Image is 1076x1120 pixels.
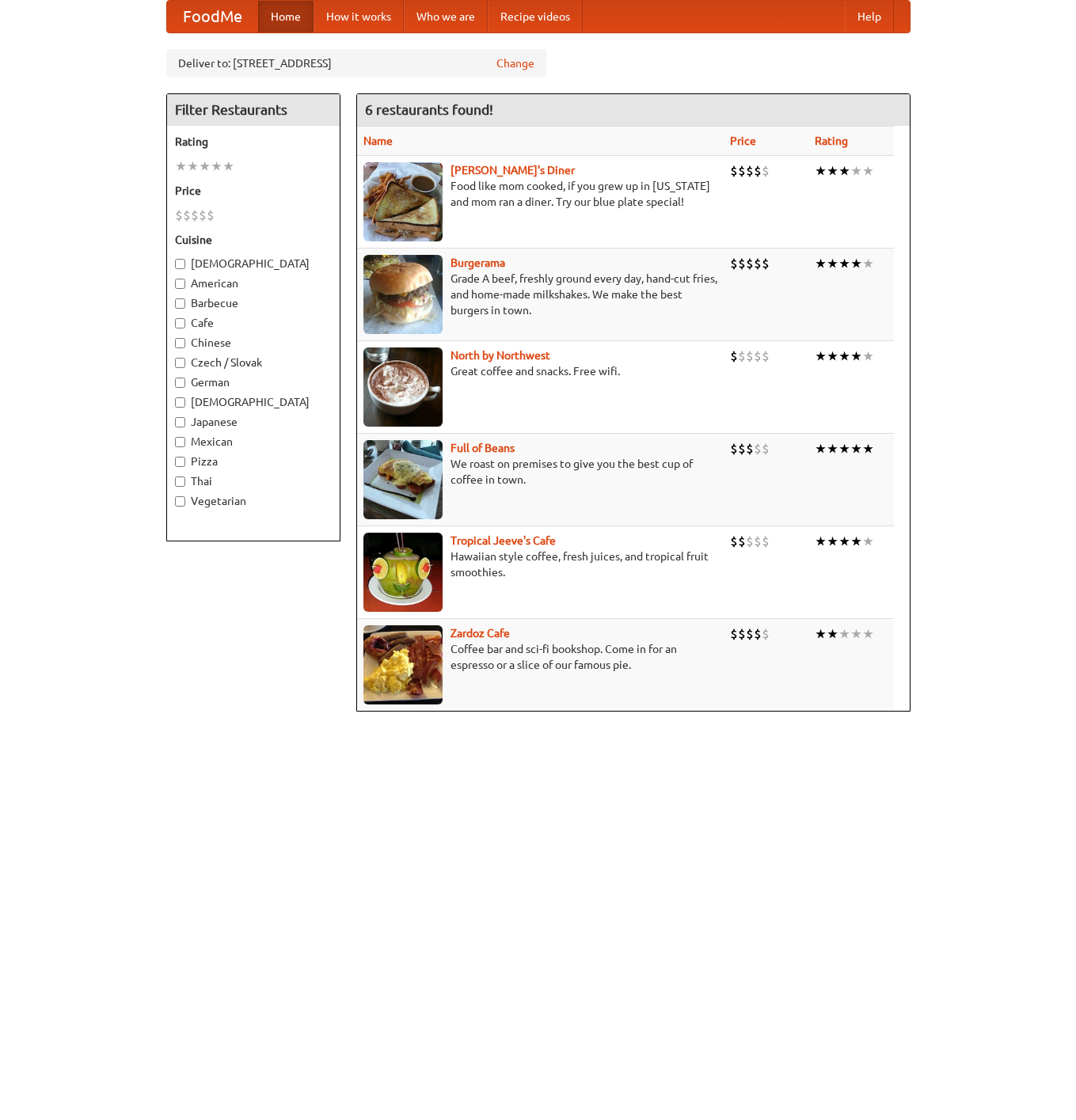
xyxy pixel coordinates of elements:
[451,349,550,362] a: North by Northwest
[175,473,332,489] label: Thai
[175,476,185,487] input: Thai
[363,135,393,147] a: Name
[730,255,738,272] li: $
[258,1,314,32] a: Home
[222,158,234,175] li: ★
[175,298,185,309] input: Barbecue
[850,255,862,272] li: ★
[175,275,332,291] label: American
[838,625,850,643] li: ★
[754,533,762,550] li: $
[815,533,827,550] li: ★
[827,440,838,457] li: ★
[730,347,738,365] li: $
[175,279,185,289] input: American
[207,207,215,224] li: $
[175,256,332,271] label: [DEMOGRAPHIC_DATA]
[746,625,754,643] li: $
[175,134,332,150] h5: Rating
[850,533,862,550] li: ★
[815,162,827,180] li: ★
[363,625,443,704] img: zardoz.jpg
[363,533,443,612] img: jeeves.jpg
[451,627,510,640] a: Zardoz Cafe
[762,440,770,457] li: $
[754,255,762,272] li: $
[862,162,874,180] li: ★
[754,440,762,457] li: $
[738,625,746,643] li: $
[451,256,505,269] a: Burgerama
[175,417,185,427] input: Japanese
[730,440,738,457] li: $
[746,440,754,457] li: $
[363,440,443,519] img: beans.jpg
[746,347,754,365] li: $
[167,94,340,126] h4: Filter Restaurants
[754,162,762,180] li: $
[730,162,738,180] li: $
[827,533,838,550] li: ★
[363,347,443,427] img: north.jpg
[850,625,862,643] li: ★
[730,135,756,147] a: Price
[314,1,404,32] a: How it works
[167,1,258,32] a: FoodMe
[363,363,717,379] p: Great coffee and snacks. Free wifi.
[365,102,493,117] ng-pluralize: 6 restaurants found!
[451,164,575,177] a: [PERSON_NAME]'s Diner
[815,135,848,147] a: Rating
[762,255,770,272] li: $
[862,440,874,457] li: ★
[827,347,838,365] li: ★
[850,440,862,457] li: ★
[762,625,770,643] li: $
[451,534,556,547] b: Tropical Jeeve's Cafe
[746,533,754,550] li: $
[363,255,443,334] img: burgerama.jpg
[862,625,874,643] li: ★
[175,454,332,469] label: Pizza
[838,440,850,457] li: ★
[845,1,894,32] a: Help
[815,255,827,272] li: ★
[175,335,332,351] label: Chinese
[850,162,862,180] li: ★
[862,347,874,365] li: ★
[175,358,185,368] input: Czech / Slovak
[730,625,738,643] li: $
[404,1,488,32] a: Who we are
[496,55,534,71] a: Change
[762,533,770,550] li: $
[746,162,754,180] li: $
[175,493,332,509] label: Vegetarian
[166,49,546,78] div: Deliver to: [STREET_ADDRESS]
[211,158,222,175] li: ★
[363,641,717,673] p: Coffee bar and sci-fi bookshop. Come in for an espresso or a slice of our famous pie.
[175,394,332,410] label: [DEMOGRAPHIC_DATA]
[175,183,332,199] h5: Price
[175,207,183,224] li: $
[363,178,717,210] p: Food like mom cooked, if you grew up in [US_STATE] and mom ran a diner. Try our blue plate special!
[175,397,185,408] input: [DEMOGRAPHIC_DATA]
[488,1,583,32] a: Recipe videos
[363,456,717,488] p: We roast on premises to give you the best cup of coffee in town.
[838,347,850,365] li: ★
[199,207,207,224] li: $
[838,162,850,180] li: ★
[175,259,185,269] input: [DEMOGRAPHIC_DATA]
[175,374,332,390] label: German
[850,347,862,365] li: ★
[815,440,827,457] li: ★
[199,158,211,175] li: ★
[451,442,515,454] a: Full of Beans
[815,625,827,643] li: ★
[187,158,199,175] li: ★
[754,347,762,365] li: $
[827,162,838,180] li: ★
[738,440,746,457] li: $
